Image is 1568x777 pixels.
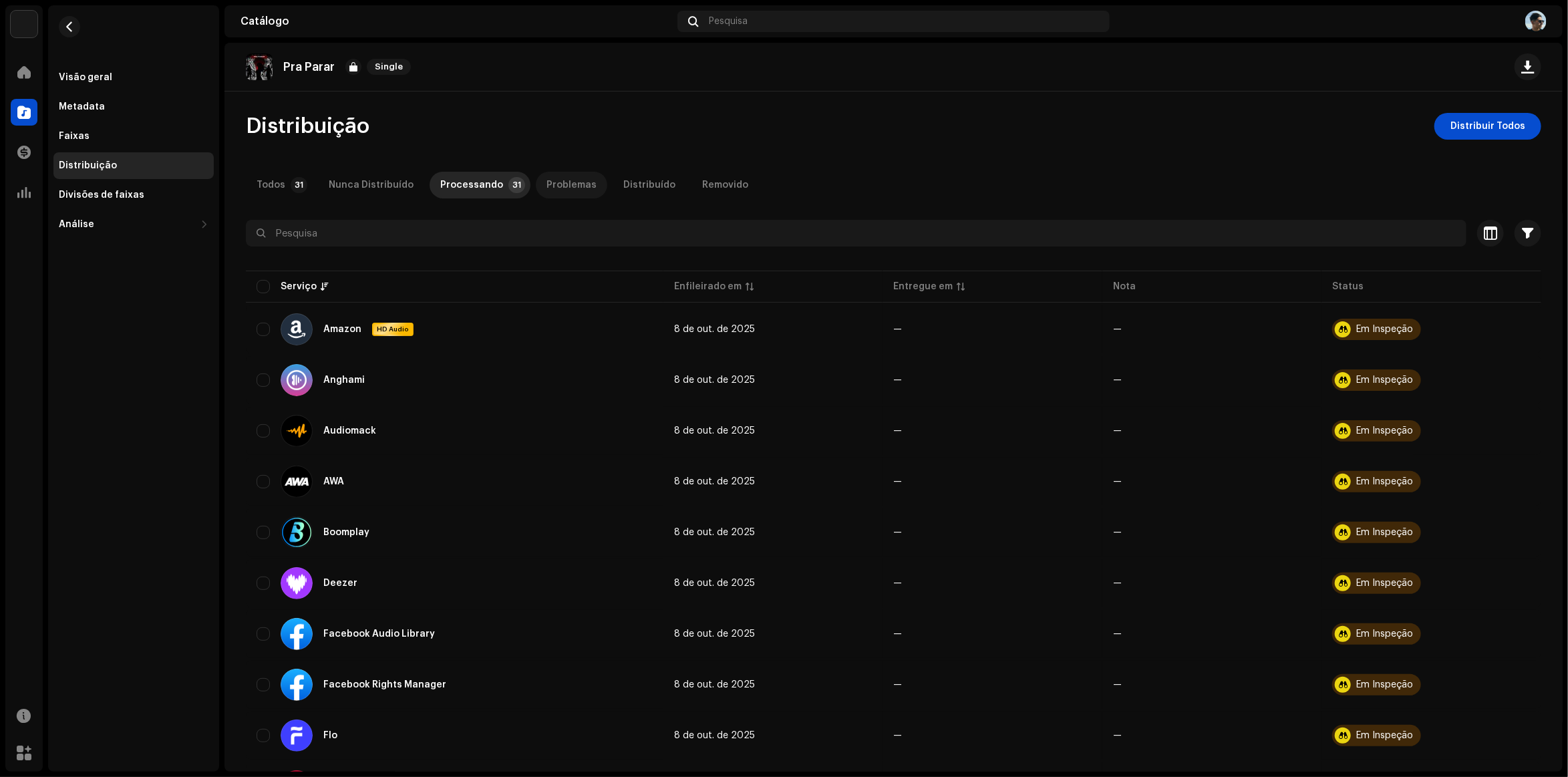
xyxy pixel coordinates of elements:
span: — [893,477,902,486]
div: Em Inspeção [1356,680,1413,689]
div: Serviço [281,280,317,293]
div: Divisões de faixas [59,190,144,200]
re-m-nav-item: Metadata [53,94,214,120]
div: Anghami [323,375,365,385]
img: 9c21d7f7-2eb9-4602-9d2e-ce11288c9e5d [1525,11,1547,32]
span: HD Audio [373,325,412,334]
span: 8 de out. de 2025 [674,680,755,689]
span: Distribuir Todos [1450,113,1525,140]
re-a-table-badge: — [1113,477,1122,486]
re-m-nav-item: Divisões de faixas [53,182,214,208]
div: Visão geral [59,72,112,83]
div: Boomplay [323,528,369,537]
img: 882a052b-d903-4fc4-b78d-549c09f7416c [246,53,273,80]
div: Facebook Audio Library [323,629,435,639]
div: Em Inspeção [1356,477,1413,486]
div: Em Inspeção [1356,375,1413,385]
re-m-nav-item: Distribuição [53,152,214,179]
re-a-table-badge: — [1113,375,1122,385]
input: Pesquisa [246,220,1466,247]
div: Em Inspeção [1356,629,1413,639]
div: Distribuição [59,160,117,171]
p-badge: 31 [291,177,307,193]
span: 8 de out. de 2025 [674,426,755,436]
div: Em Inspeção [1356,426,1413,436]
div: Amazon [323,325,361,334]
span: — [893,579,902,588]
div: Metadata [59,102,105,112]
div: Em Inspeção [1356,731,1413,740]
div: Flo [323,731,337,740]
span: 8 de out. de 2025 [674,629,755,639]
div: AWA [323,477,344,486]
img: 1710b61e-6121-4e79-a126-bcb8d8a2a180 [11,11,37,37]
span: — [893,375,902,385]
button: Distribuir Todos [1434,113,1541,140]
re-a-table-badge: — [1113,528,1122,537]
div: Deezer [323,579,357,588]
span: — [893,426,902,436]
p-badge: 31 [508,177,525,193]
span: Distribuição [246,113,369,140]
div: Enfileirado em [674,280,742,293]
re-a-table-badge: — [1113,731,1122,740]
span: 8 de out. de 2025 [674,528,755,537]
div: Processando [440,172,503,198]
span: 8 de out. de 2025 [674,477,755,486]
span: 8 de out. de 2025 [674,325,755,334]
span: — [893,528,902,537]
span: 8 de out. de 2025 [674,375,755,385]
div: Audiomack [323,426,376,436]
span: Pesquisa [709,16,748,27]
span: 8 de out. de 2025 [674,579,755,588]
re-a-table-badge: — [1113,629,1122,639]
re-a-table-badge: — [1113,579,1122,588]
div: Problemas [546,172,597,198]
span: Single [367,59,411,75]
span: — [893,325,902,334]
re-m-nav-dropdown: Análise [53,211,214,238]
div: Removido [702,172,748,198]
div: Análise [59,219,94,230]
re-a-table-badge: — [1113,325,1122,334]
re-a-table-badge: — [1113,680,1122,689]
span: — [893,731,902,740]
re-a-table-badge: — [1113,426,1122,436]
div: Facebook Rights Manager [323,680,446,689]
span: 8 de out. de 2025 [674,731,755,740]
p: Pra Parar [283,60,335,74]
div: Distribuído [623,172,675,198]
re-m-nav-item: Faixas [53,123,214,150]
div: Em Inspeção [1356,528,1413,537]
div: Catálogo [241,16,672,27]
div: Todos [257,172,285,198]
div: Faixas [59,131,90,142]
span: — [893,629,902,639]
div: Entregue em [893,280,953,293]
div: Em Inspeção [1356,325,1413,334]
div: Nunca Distribuído [329,172,414,198]
div: Em Inspeção [1356,579,1413,588]
re-m-nav-item: Visão geral [53,64,214,91]
span: — [893,680,902,689]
